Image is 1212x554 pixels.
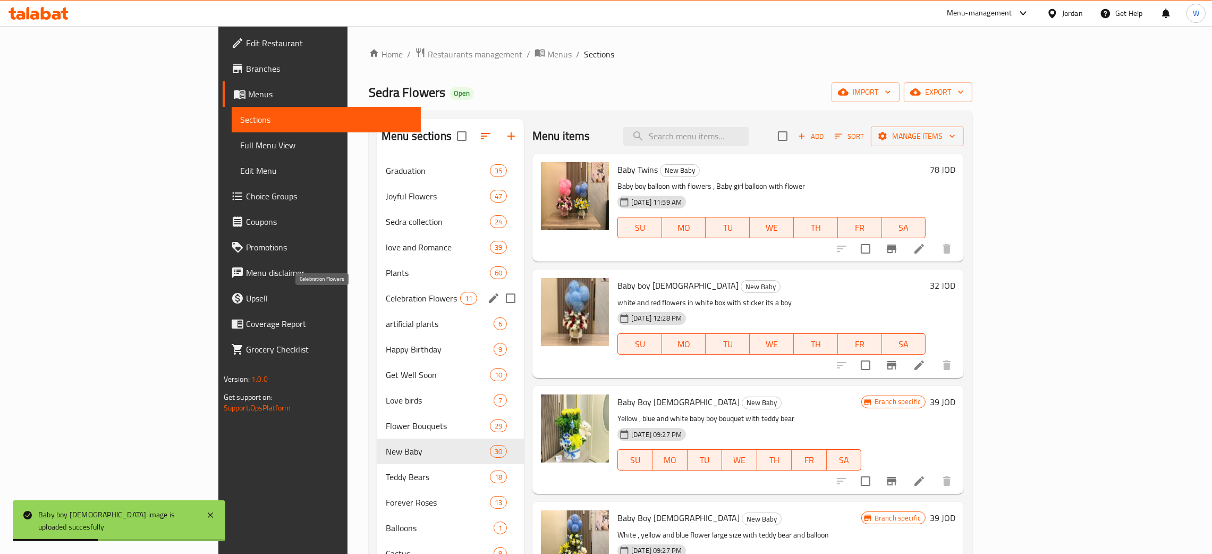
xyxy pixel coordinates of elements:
button: TH [794,333,838,355]
h6: 78 JOD [930,162,955,177]
span: FR [842,337,878,352]
span: Edit Restaurant [246,37,412,49]
span: Branch specific [870,513,925,523]
button: WE [750,333,794,355]
span: 11 [461,293,477,304]
button: import [832,82,900,102]
div: Teddy Bears18 [377,464,524,490]
button: FR [792,449,826,471]
h6: 32 JOD [930,278,955,293]
button: delete [934,468,960,494]
div: Sedra collection [386,215,490,228]
span: Sections [584,48,614,61]
span: Manage items [879,130,955,143]
div: Joyful Flowers [386,190,490,203]
div: Happy Birthday9 [377,337,524,362]
span: SU [622,220,658,236]
span: Restaurants management [428,48,522,61]
a: Restaurants management [415,47,522,61]
span: [DATE] 12:28 PM [627,313,686,323]
div: items [490,215,507,228]
div: items [490,471,507,483]
span: Choice Groups [246,190,412,203]
span: Sort sections [473,123,498,149]
span: Add [796,130,825,142]
span: WE [754,337,790,352]
a: Coupons [223,209,421,234]
span: Open [450,89,474,98]
img: Baby boy 16 [541,278,609,346]
button: TU [706,217,750,238]
span: Version: [224,372,250,386]
span: 30 [490,447,506,457]
span: TU [710,220,745,236]
div: artificial plants6 [377,311,524,337]
span: 6 [494,319,506,329]
div: New Baby [742,513,782,525]
span: 13 [490,498,506,508]
span: Baby Twins [617,162,658,178]
button: delete [934,352,960,378]
span: Select to update [854,354,877,376]
span: 60 [490,268,506,278]
a: Branches [223,56,421,81]
span: Balloons [386,522,494,534]
span: import [840,86,891,99]
div: Menu-management [947,7,1012,20]
div: items [490,241,507,254]
span: Branches [246,62,412,75]
span: WE [726,452,752,468]
p: White , yellow and blue flower large size with teddy bear and balloon [617,528,861,542]
span: Teddy Bears [386,471,490,483]
div: items [490,266,507,279]
button: SA [882,217,926,238]
span: TH [761,452,787,468]
div: love and Romance39 [377,234,524,260]
div: Celebration Flowers11edit [377,286,524,311]
button: FR [838,217,882,238]
li: / [527,48,530,61]
div: Open [450,87,474,100]
span: love and Romance [386,241,490,254]
div: items [490,496,507,509]
div: items [494,343,507,356]
button: SU [617,333,662,355]
span: [DATE] 11:59 AM [627,197,686,207]
button: Add section [498,123,524,149]
span: 29 [490,421,506,431]
span: W [1193,7,1199,19]
button: TH [794,217,838,238]
span: 24 [490,217,506,227]
a: Upsell [223,286,421,311]
span: New Baby [660,164,699,177]
input: search [623,127,749,146]
a: Sections [232,107,421,132]
span: TH [798,337,834,352]
span: Get support on: [224,390,273,404]
div: Happy Birthday [386,343,494,356]
span: [DATE] 09:27 PM [627,430,686,440]
span: TU [710,337,745,352]
span: Sort [835,130,864,142]
span: Select to update [854,238,877,260]
span: SU [622,337,658,352]
span: artificial plants [386,317,494,330]
span: SU [622,452,648,468]
span: Sort items [828,128,871,145]
div: items [490,419,507,432]
div: items [494,317,507,330]
span: Branch specific [870,397,925,407]
button: Add [794,128,828,145]
div: New Baby30 [377,439,524,464]
span: Baby Boy [DEMOGRAPHIC_DATA] [617,510,740,526]
div: Forever Roses [386,496,490,509]
div: Baby boy [DEMOGRAPHIC_DATA] image is uploaded succesfully [38,509,196,533]
span: MO [666,220,702,236]
span: Coverage Report [246,317,412,330]
li: / [576,48,580,61]
div: items [490,164,507,177]
span: Sedra Flowers [369,80,445,104]
div: Jordan [1062,7,1083,19]
div: New Baby [742,397,782,409]
span: New Baby [742,397,781,409]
